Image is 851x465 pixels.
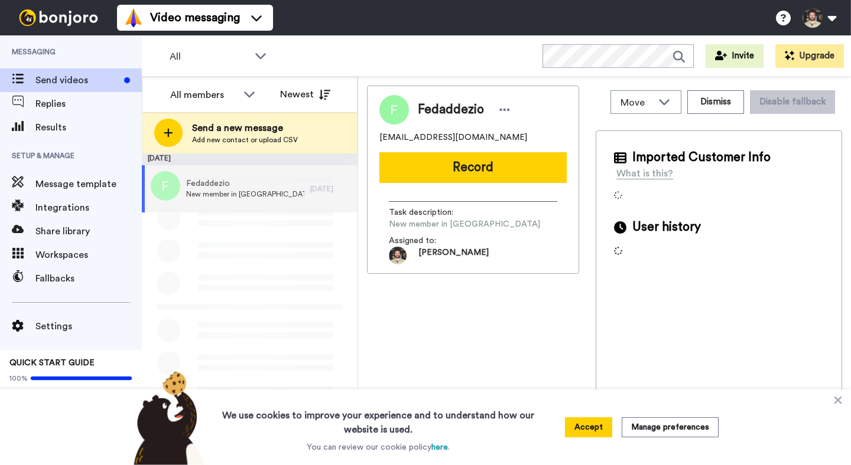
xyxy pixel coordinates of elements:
span: Fedaddezio [418,101,484,119]
span: Task description : [389,207,472,218]
span: Message template [35,177,142,191]
p: You can review our cookie policy . [307,441,450,453]
span: Fedaddezio [186,178,304,189]
button: Dismiss [687,90,744,114]
span: Send a new message [192,121,298,135]
span: Move [621,96,652,110]
span: QUICK START GUIDE [9,359,95,367]
span: New member in [GEOGRAPHIC_DATA] [186,189,304,199]
span: Imported Customer Info [632,149,771,166]
div: All members [170,88,238,102]
div: [DATE] [142,153,358,165]
a: here [431,443,448,451]
span: Video messaging [150,9,240,26]
span: Add new contact or upload CSV [192,135,298,145]
span: New member in [GEOGRAPHIC_DATA] [389,218,540,230]
span: Fallbacks [35,271,142,286]
div: What is this? [616,166,673,181]
img: Image of Fedaddezio [379,95,409,125]
span: [EMAIL_ADDRESS][DOMAIN_NAME] [379,132,527,143]
span: 100% [9,374,28,383]
span: Results [35,120,142,135]
span: Share library [35,224,142,238]
button: Upgrade [775,44,844,68]
img: bear-with-cookie.png [123,371,210,465]
img: c9ce2a54-01a2-4b05-9a9f-b1f2b6c2046b-1718525512.jpg [389,247,407,264]
span: All [170,50,249,64]
span: Workspaces [35,248,142,262]
span: Replies [35,97,142,111]
button: Manage preferences [622,417,719,437]
img: bj-logo-header-white.svg [14,9,103,26]
button: Disable fallback [750,90,835,114]
button: Newest [271,83,339,106]
button: Invite [706,44,764,68]
span: Settings [35,319,142,333]
span: Assigned to: [389,235,472,247]
button: Accept [565,417,612,437]
button: Record [379,152,567,183]
span: User history [632,218,701,236]
h3: We use cookies to improve your experience and to understand how our website is used. [210,401,546,437]
img: vm-color.svg [124,8,143,27]
div: [DATE] [310,184,352,194]
img: f.png [151,171,180,201]
span: Integrations [35,201,142,215]
span: [PERSON_NAME] [418,247,489,264]
span: Send videos [35,73,119,87]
